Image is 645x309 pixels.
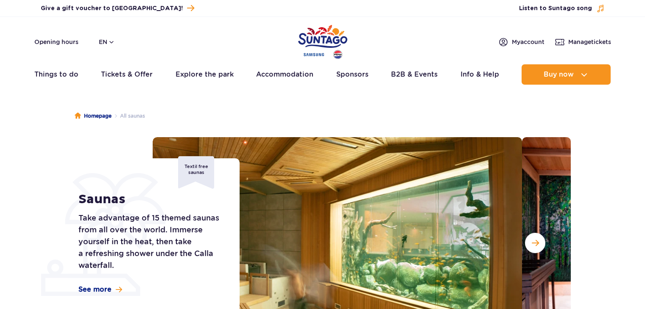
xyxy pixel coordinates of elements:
a: See more [78,285,122,294]
p: Take advantage of 15 themed saunas from all over the world. Immerse yourself in the heat, then ta... [78,212,221,271]
span: See more [78,285,112,294]
a: Park of Poland [298,21,347,60]
span: Give a gift voucher to [GEOGRAPHIC_DATA]! [41,4,183,13]
a: Info & Help [461,64,499,85]
span: Manage tickets [568,38,611,46]
button: Buy now [522,64,611,85]
a: Homepage [75,112,112,120]
a: Opening hours [34,38,78,46]
a: Sponsors [336,64,369,85]
button: Next slide [525,233,545,253]
li: All saunas [112,112,145,120]
a: Managetickets [555,37,611,47]
a: Give a gift voucher to [GEOGRAPHIC_DATA]! [41,3,194,14]
button: Listen to Suntago song [519,4,605,13]
span: Buy now [544,71,574,78]
a: Tickets & Offer [101,64,153,85]
h1: Saunas [78,192,221,207]
span: Listen to Suntago song [519,4,592,13]
span: My account [512,38,544,46]
a: Accommodation [256,64,313,85]
div: Textil free saunas [178,156,214,189]
button: en [99,38,115,46]
a: B2B & Events [391,64,438,85]
a: Explore the park [176,64,234,85]
a: Myaccount [498,37,544,47]
a: Things to do [34,64,78,85]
